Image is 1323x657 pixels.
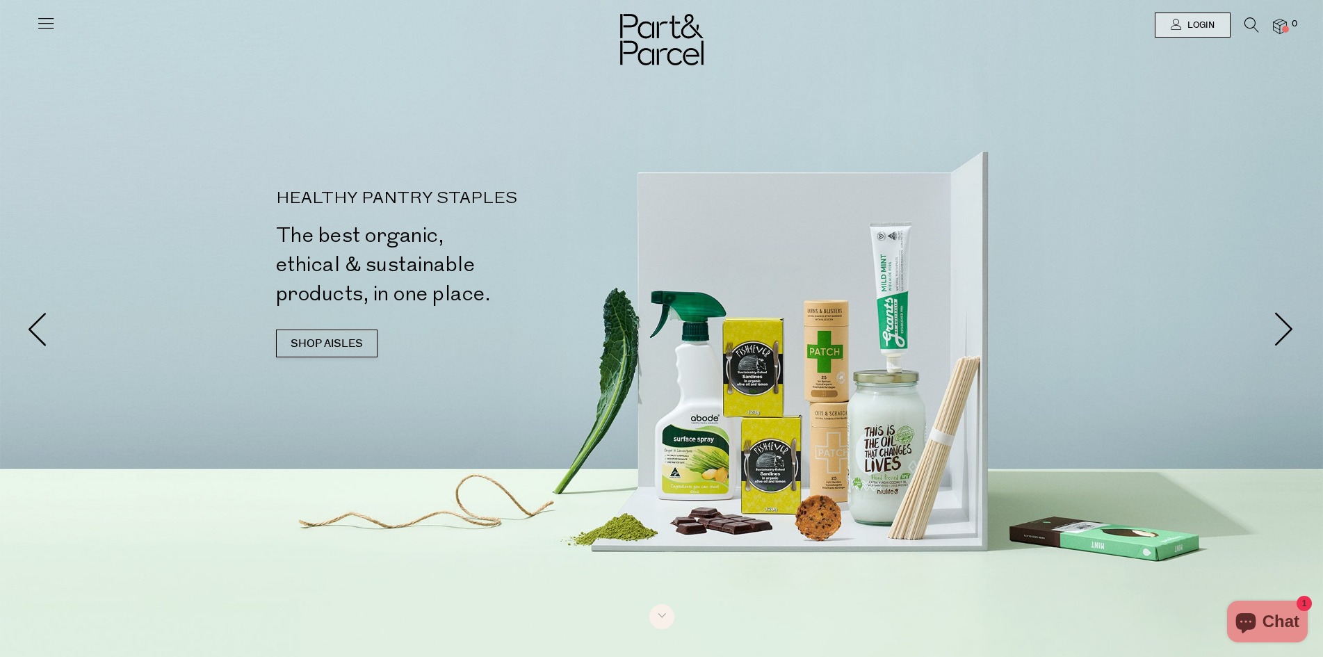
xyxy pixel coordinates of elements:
[1273,19,1287,33] a: 0
[1288,18,1301,31] span: 0
[1184,19,1215,31] span: Login
[1155,13,1231,38] a: Login
[620,14,704,65] img: Part&Parcel
[276,190,667,207] p: HEALTHY PANTRY STAPLES
[276,221,667,309] h2: The best organic, ethical & sustainable products, in one place.
[276,330,378,357] a: SHOP AISLES
[1223,601,1312,646] inbox-online-store-chat: Shopify online store chat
